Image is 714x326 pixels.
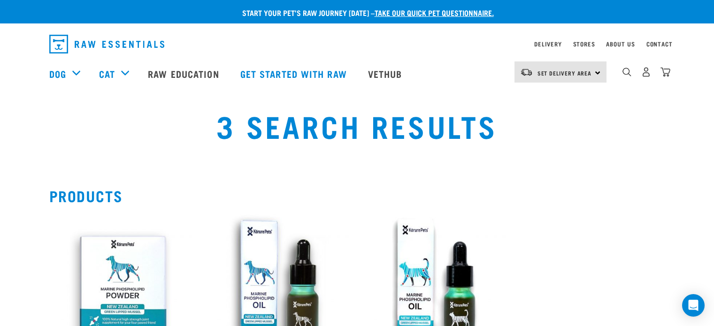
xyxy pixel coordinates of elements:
a: Get started with Raw [231,55,359,92]
a: About Us [606,42,635,45]
a: Vethub [359,55,414,92]
img: van-moving.png [520,68,533,76]
a: Contact [646,42,673,45]
div: Open Intercom Messenger [682,294,705,317]
nav: dropdown navigation [42,31,673,57]
img: Raw Essentials Logo [49,35,164,53]
a: Cat [99,67,115,81]
h2: Products [49,187,665,204]
a: take our quick pet questionnaire. [375,10,494,15]
a: Raw Education [138,55,230,92]
a: Delivery [534,42,561,45]
a: Dog [49,67,66,81]
a: Stores [573,42,595,45]
h1: 3 Search Results [136,108,578,142]
img: home-icon@2x.png [660,67,670,77]
img: user.png [641,67,651,77]
img: home-icon-1@2x.png [622,68,631,76]
span: Set Delivery Area [537,71,592,75]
